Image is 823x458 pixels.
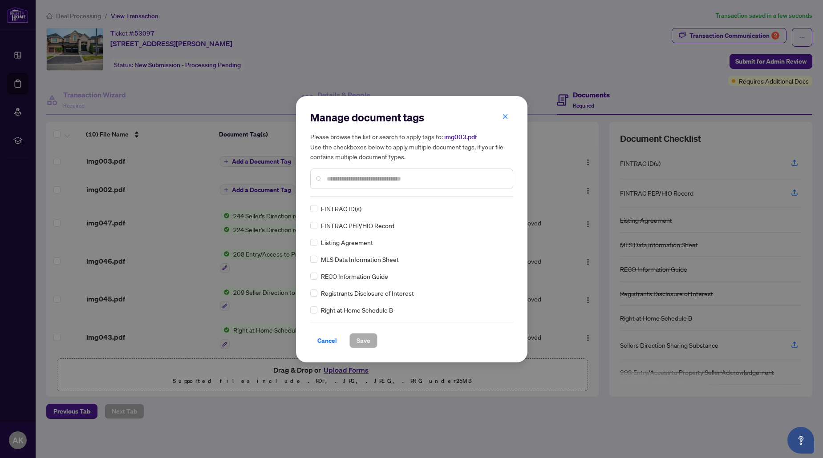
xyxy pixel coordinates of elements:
span: Cancel [317,333,337,348]
span: Right at Home Schedule B [321,305,393,315]
span: img003.pdf [444,133,477,141]
h5: Please browse the list or search to apply tags to: Use the checkboxes below to apply multiple doc... [310,132,513,161]
button: Save [349,333,377,348]
button: Cancel [310,333,344,348]
span: close [502,113,508,120]
span: MLS Data Information Sheet [321,254,399,264]
h2: Manage document tags [310,110,513,125]
span: Registrants Disclosure of Interest [321,288,414,298]
span: FINTRAC ID(s) [321,204,361,213]
span: RECO Information Guide [321,271,388,281]
button: Open asap [787,427,814,454]
span: Listing Agreement [321,237,373,247]
span: FINTRAC PEP/HIO Record [321,221,394,230]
